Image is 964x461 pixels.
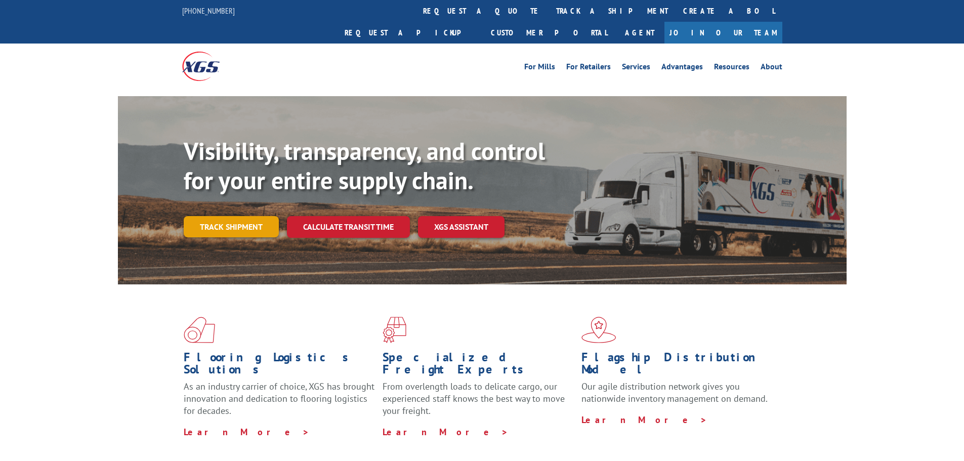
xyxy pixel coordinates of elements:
[622,63,650,74] a: Services
[337,22,483,44] a: Request a pickup
[483,22,615,44] a: Customer Portal
[418,216,505,238] a: XGS ASSISTANT
[615,22,664,44] a: Agent
[182,6,235,16] a: [PHONE_NUMBER]
[184,426,310,438] a: Learn More >
[184,317,215,343] img: xgs-icon-total-supply-chain-intelligence-red
[184,381,374,416] span: As an industry carrier of choice, XGS has brought innovation and dedication to flooring logistics...
[581,351,773,381] h1: Flagship Distribution Model
[664,22,782,44] a: Join Our Team
[581,381,768,404] span: Our agile distribution network gives you nationwide inventory management on demand.
[184,135,545,196] b: Visibility, transparency, and control for your entire supply chain.
[581,317,616,343] img: xgs-icon-flagship-distribution-model-red
[714,63,749,74] a: Resources
[184,216,279,237] a: Track shipment
[287,216,410,238] a: Calculate transit time
[566,63,611,74] a: For Retailers
[383,426,509,438] a: Learn More >
[661,63,703,74] a: Advantages
[581,414,707,426] a: Learn More >
[761,63,782,74] a: About
[524,63,555,74] a: For Mills
[184,351,375,381] h1: Flooring Logistics Solutions
[383,317,406,343] img: xgs-icon-focused-on-flooring-red
[383,381,574,426] p: From overlength loads to delicate cargo, our experienced staff knows the best way to move your fr...
[383,351,574,381] h1: Specialized Freight Experts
